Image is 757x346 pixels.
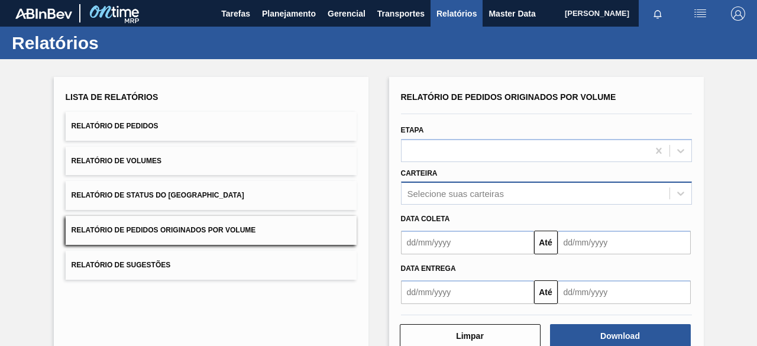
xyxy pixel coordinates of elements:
[12,36,222,50] h1: Relatórios
[407,189,504,199] div: Selecione suas carteiras
[731,7,745,21] img: Logout
[401,231,534,254] input: dd/mm/yyyy
[534,280,558,304] button: Até
[15,8,72,19] img: TNhmsLtSVTkK8tSr43FrP2fwEKptu5GPRR3wAAAABJRU5ErkJggg==
[262,7,316,21] span: Planejamento
[401,215,450,223] span: Data coleta
[72,226,256,234] span: Relatório de Pedidos Originados por Volume
[401,92,616,102] span: Relatório de Pedidos Originados por Volume
[558,280,691,304] input: dd/mm/yyyy
[639,5,677,22] button: Notificações
[72,122,158,130] span: Relatório de Pedidos
[66,251,357,280] button: Relatório de Sugestões
[66,92,158,102] span: Lista de Relatórios
[72,261,171,269] span: Relatório de Sugestões
[66,216,357,245] button: Relatório de Pedidos Originados por Volume
[377,7,425,21] span: Transportes
[534,231,558,254] button: Até
[489,7,535,21] span: Master Data
[401,169,438,177] label: Carteira
[558,231,691,254] input: dd/mm/yyyy
[72,157,161,165] span: Relatório de Volumes
[66,181,357,210] button: Relatório de Status do [GEOGRAPHIC_DATA]
[66,147,357,176] button: Relatório de Volumes
[693,7,707,21] img: userActions
[221,7,250,21] span: Tarefas
[72,191,244,199] span: Relatório de Status do [GEOGRAPHIC_DATA]
[401,126,424,134] label: Etapa
[328,7,365,21] span: Gerencial
[66,112,357,141] button: Relatório de Pedidos
[436,7,477,21] span: Relatórios
[401,280,534,304] input: dd/mm/yyyy
[401,264,456,273] span: Data entrega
